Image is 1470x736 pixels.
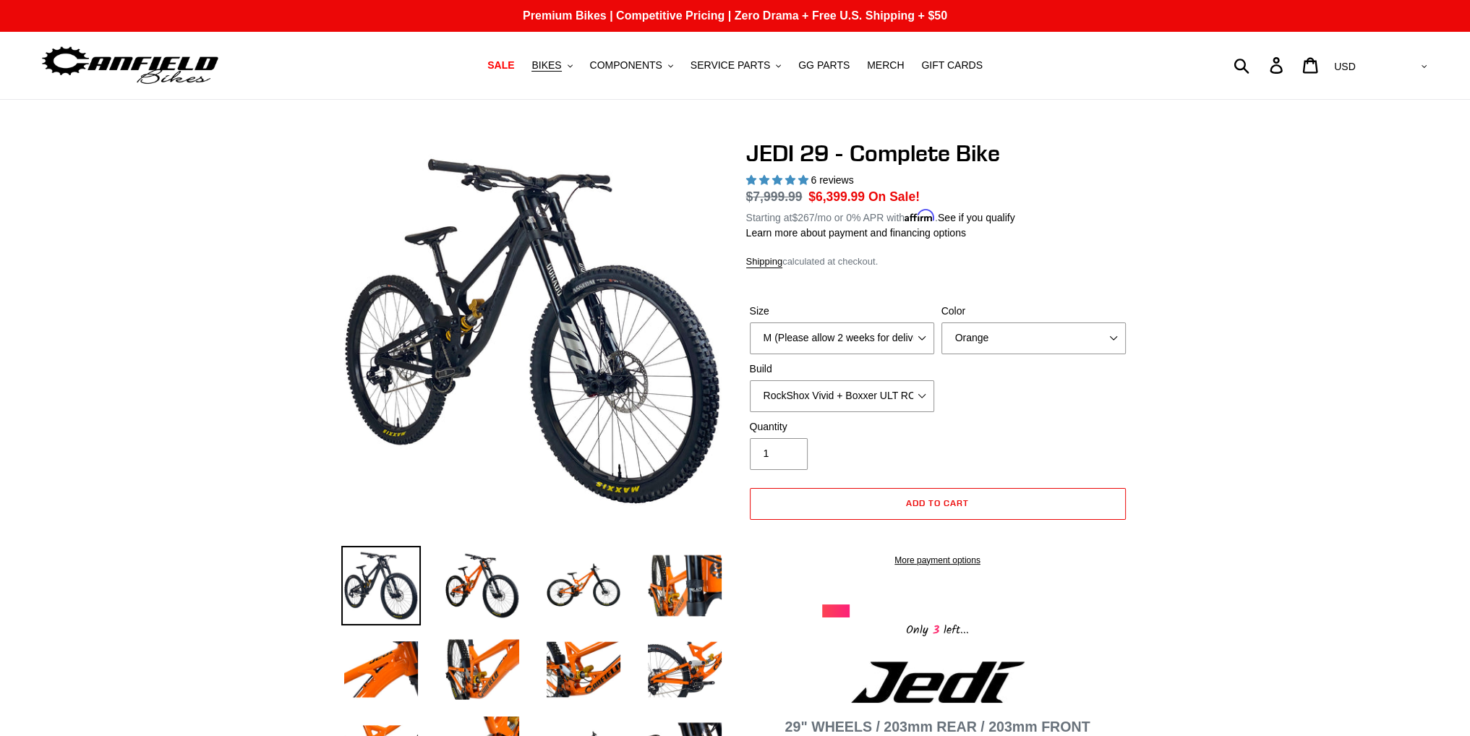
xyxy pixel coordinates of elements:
span: GIFT CARDS [921,59,983,72]
img: Load image into Gallery viewer, JEDI 29 - Complete Bike [443,546,522,625]
label: Size [750,304,934,319]
p: Starting at /mo or 0% APR with . [746,207,1015,226]
img: Load image into Gallery viewer, JEDI 29 - Complete Bike [341,630,421,709]
button: SERVICE PARTS [683,56,788,75]
span: 5.00 stars [746,174,811,186]
button: BIKES [524,56,579,75]
div: calculated at checkout. [746,254,1129,269]
span: 3 [928,621,944,639]
span: MERCH [867,59,904,72]
a: MERCH [860,56,911,75]
a: See if you qualify - Learn more about Affirm Financing (opens in modal) [938,212,1015,223]
label: Color [941,304,1126,319]
strong: 29" WHEELS / 203mm REAR / 203mm FRONT [785,719,1090,735]
button: Add to cart [750,488,1126,520]
img: Canfield Bikes [40,43,221,88]
span: Add to cart [906,497,969,508]
img: Load image into Gallery viewer, JEDI 29 - Complete Bike [544,630,623,709]
span: $267 [792,212,814,223]
span: On Sale! [868,187,920,206]
span: COMPONENTS [590,59,662,72]
a: GIFT CARDS [914,56,990,75]
span: 6 reviews [811,174,853,186]
span: SALE [487,59,514,72]
h1: JEDI 29 - Complete Bike [746,140,1129,167]
a: SALE [480,56,521,75]
span: Affirm [905,210,935,222]
img: Load image into Gallery viewer, JEDI 29 - Complete Bike [341,546,421,625]
a: GG PARTS [791,56,857,75]
button: COMPONENTS [583,56,680,75]
a: Shipping [746,256,783,268]
img: Load image into Gallery viewer, JEDI 29 - Complete Bike [645,630,725,709]
span: SERVICE PARTS [691,59,770,72]
img: Load image into Gallery viewer, JEDI 29 - Complete Bike [645,546,725,625]
span: BIKES [531,59,561,72]
span: $6,399.99 [808,189,865,204]
s: $7,999.99 [746,189,803,204]
a: More payment options [750,554,1126,567]
img: Load image into Gallery viewer, JEDI 29 - Complete Bike [544,546,623,625]
img: Load image into Gallery viewer, JEDI 29 - Complete Bike [443,630,522,709]
div: Only left... [822,617,1054,640]
span: GG PARTS [798,59,850,72]
input: Search [1242,49,1278,81]
a: Learn more about payment and financing options [746,227,966,239]
img: Jedi Logo [851,662,1025,703]
label: Quantity [750,419,934,435]
label: Build [750,361,934,377]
